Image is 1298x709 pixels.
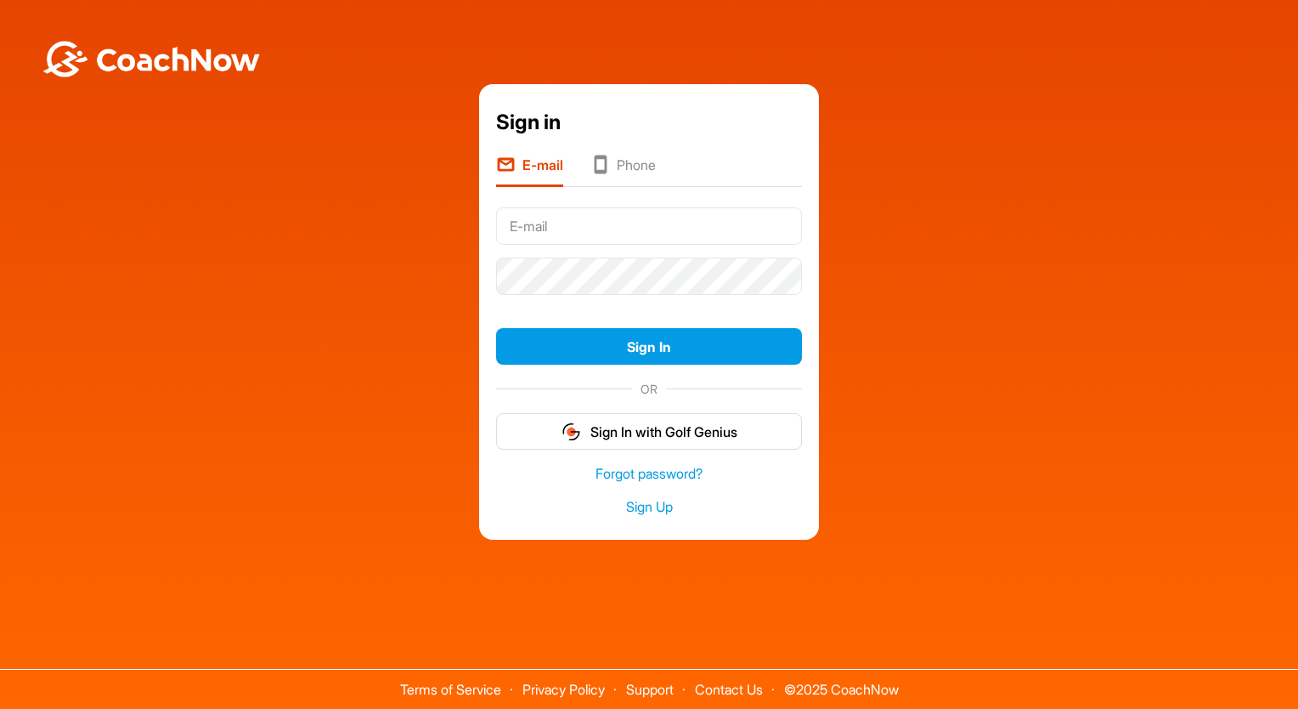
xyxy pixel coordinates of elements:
img: BwLJSsUCoWCh5upNqxVrqldRgqLPVwmV24tXu5FoVAoFEpwwqQ3VIfuoInZCoVCoTD4vwADAC3ZFMkVEQFDAAAAAElFTkSuQmCC [41,41,262,77]
li: E-mail [496,155,563,187]
a: Sign Up [496,497,802,517]
button: Sign In [496,328,802,365]
a: Contact Us [695,681,763,698]
a: Privacy Policy [522,681,605,698]
img: gg_logo [561,422,582,442]
div: Sign in [496,107,802,138]
span: © 2025 CoachNow [776,670,907,696]
a: Forgot password? [496,464,802,484]
li: Phone [590,155,656,187]
button: Sign In with Golf Genius [496,413,802,450]
a: Support [626,681,674,698]
a: Terms of Service [400,681,501,698]
input: E-mail [496,207,802,245]
span: OR [632,380,666,398]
